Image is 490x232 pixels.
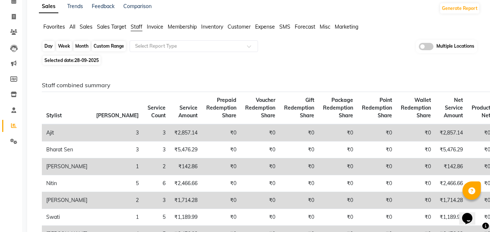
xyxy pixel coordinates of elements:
[357,175,396,192] td: ₹0
[202,209,241,226] td: ₹0
[202,141,241,158] td: ₹0
[435,141,467,158] td: ₹5,476.29
[295,23,315,30] span: Forecast
[396,124,435,141] td: ₹0
[143,209,170,226] td: 5
[96,112,139,119] span: [PERSON_NAME]
[241,192,280,209] td: ₹0
[319,124,357,141] td: ₹0
[202,158,241,175] td: ₹0
[43,41,55,51] div: Day
[362,97,392,119] span: Point Redemption Share
[92,158,143,175] td: 1
[42,209,92,226] td: Swati
[228,23,251,30] span: Customer
[42,158,92,175] td: [PERSON_NAME]
[335,23,358,30] span: Marketing
[170,141,202,158] td: ₹5,476.29
[123,3,152,10] a: Comparison
[396,209,435,226] td: ₹0
[92,175,143,192] td: 5
[280,175,319,192] td: ₹0
[201,23,223,30] span: Inventory
[284,97,314,119] span: Gift Redemption Share
[440,3,479,14] button: Generate Report
[69,23,75,30] span: All
[279,23,290,30] span: SMS
[436,43,474,50] span: Multiple Locations
[444,97,463,119] span: Net Service Amount
[75,58,99,63] span: 28-09-2025
[97,23,126,30] span: Sales Target
[92,41,126,51] div: Custom Range
[143,175,170,192] td: 6
[42,175,92,192] td: Nitin
[280,124,319,141] td: ₹0
[241,141,280,158] td: ₹0
[241,209,280,226] td: ₹0
[435,124,467,141] td: ₹2,857.14
[43,23,65,30] span: Favorites
[143,192,170,209] td: 3
[202,175,241,192] td: ₹0
[319,209,357,226] td: ₹0
[92,3,115,10] a: Feedback
[357,192,396,209] td: ₹0
[202,192,241,209] td: ₹0
[435,192,467,209] td: ₹1,714.28
[357,158,396,175] td: ₹0
[255,23,275,30] span: Expense
[319,158,357,175] td: ₹0
[170,175,202,192] td: ₹2,466.66
[73,41,90,51] div: Month
[143,124,170,141] td: 3
[56,41,72,51] div: Week
[401,97,431,119] span: Wallet Redemption Share
[147,23,163,30] span: Invoice
[42,82,474,89] h6: Staff combined summary
[92,209,143,226] td: 1
[67,3,83,10] a: Trends
[396,192,435,209] td: ₹0
[280,141,319,158] td: ₹0
[280,209,319,226] td: ₹0
[170,209,202,226] td: ₹1,189.99
[43,56,101,65] span: Selected date:
[206,97,236,119] span: Prepaid Redemption Share
[202,124,241,141] td: ₹0
[323,97,353,119] span: Package Redemption Share
[435,175,467,192] td: ₹2,466.66
[42,141,92,158] td: Bharat Sen
[435,158,467,175] td: ₹142.86
[42,192,92,209] td: [PERSON_NAME]
[92,192,143,209] td: 2
[435,209,467,226] td: ₹1,189.99
[320,23,330,30] span: Misc
[319,175,357,192] td: ₹0
[178,104,197,119] span: Service Amount
[396,158,435,175] td: ₹0
[168,23,197,30] span: Membership
[80,23,92,30] span: Sales
[241,175,280,192] td: ₹0
[143,158,170,175] td: 2
[131,23,142,30] span: Staff
[143,141,170,158] td: 3
[241,124,280,141] td: ₹0
[42,124,92,141] td: Ajit
[170,192,202,209] td: ₹1,714.28
[241,158,280,175] td: ₹0
[357,141,396,158] td: ₹0
[396,141,435,158] td: ₹0
[92,124,143,141] td: 3
[280,158,319,175] td: ₹0
[170,124,202,141] td: ₹2,857.14
[148,104,166,119] span: Service Count
[396,175,435,192] td: ₹0
[319,192,357,209] td: ₹0
[46,112,62,119] span: Stylist
[319,141,357,158] td: ₹0
[459,203,483,225] iframe: chat widget
[92,141,143,158] td: 3
[357,209,396,226] td: ₹0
